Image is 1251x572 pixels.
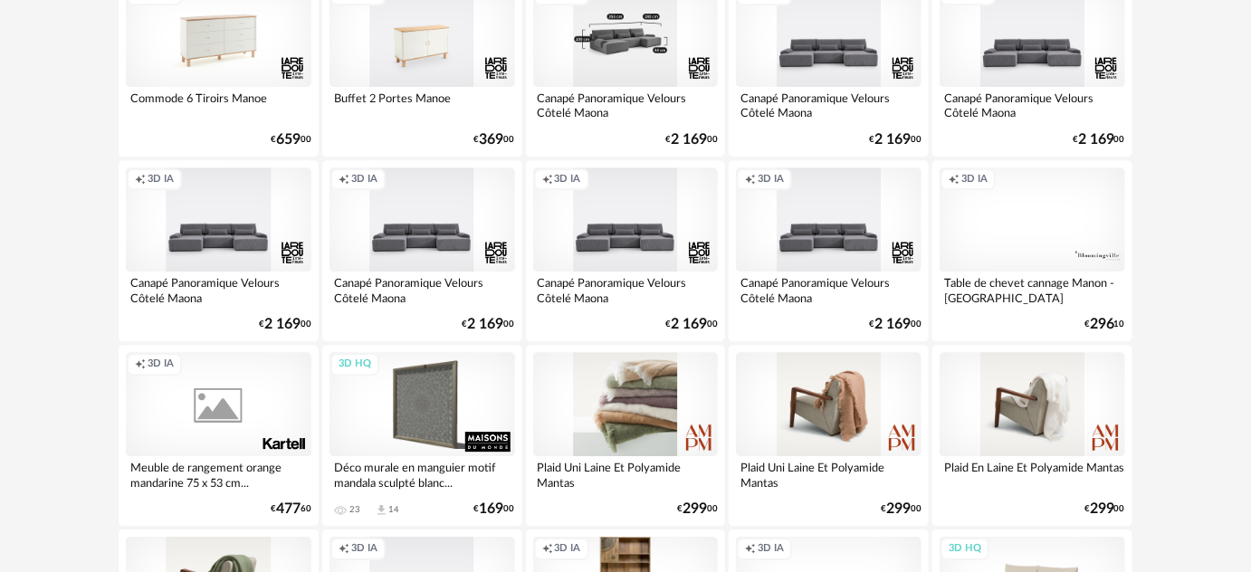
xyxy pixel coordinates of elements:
[480,503,504,515] span: 169
[322,345,522,526] a: 3D HQ Déco murale en manguier motif mandala sculpté blanc... 23 Download icon 14 €16900
[135,357,146,371] span: Creation icon
[869,319,922,330] div: € 00
[886,503,911,515] span: 299
[940,272,1125,308] div: Table de chevet cannage Manon - [GEOGRAPHIC_DATA]
[119,160,319,341] a: Creation icon 3D IA Canapé Panoramique Velours Côtelé Maona €2 16900
[745,173,756,186] span: Creation icon
[329,456,515,492] div: Déco murale en manguier motif mandala sculpté blanc...
[671,319,707,330] span: 2 169
[526,160,726,341] a: Creation icon 3D IA Canapé Panoramique Velours Côtelé Maona €2 16900
[351,173,377,186] span: 3D IA
[474,134,515,146] div: € 00
[329,87,515,123] div: Buffet 2 Portes Manoe
[874,319,911,330] span: 2 169
[259,319,311,330] div: € 00
[736,87,922,123] div: Canapé Panoramique Velours Côtelé Maona
[148,357,174,371] span: 3D IA
[276,134,301,146] span: 659
[555,173,581,186] span: 3D IA
[322,160,522,341] a: Creation icon 3D IA Canapé Panoramique Velours Côtelé Maona €2 16900
[474,503,515,515] div: € 00
[683,503,707,515] span: 299
[276,503,301,515] span: 477
[729,160,929,341] a: Creation icon 3D IA Canapé Panoramique Velours Côtelé Maona €2 16900
[148,173,174,186] span: 3D IA
[1084,503,1125,515] div: € 00
[126,456,311,492] div: Meuble de rangement orange mandarine 75 x 53 cm...
[1078,134,1114,146] span: 2 169
[533,87,719,123] div: Canapé Panoramique Velours Côtelé Maona
[729,345,929,526] a: Plaid Uni Laine Et Polyamide Mantas €29900
[736,272,922,308] div: Canapé Panoramique Velours Côtelé Maona
[758,173,784,186] span: 3D IA
[671,134,707,146] span: 2 169
[542,542,553,556] span: Creation icon
[677,503,718,515] div: € 00
[126,272,311,308] div: Canapé Panoramique Velours Côtelé Maona
[468,319,504,330] span: 2 169
[758,542,784,556] span: 3D IA
[339,173,349,186] span: Creation icon
[329,272,515,308] div: Canapé Panoramique Velours Côtelé Maona
[869,134,922,146] div: € 00
[874,134,911,146] span: 2 169
[533,272,719,308] div: Canapé Panoramique Velours Côtelé Maona
[932,160,1132,341] a: Creation icon 3D IA Table de chevet cannage Manon - [GEOGRAPHIC_DATA] €29610
[330,353,379,376] div: 3D HQ
[339,542,349,556] span: Creation icon
[349,504,360,515] div: 23
[135,173,146,186] span: Creation icon
[271,503,311,515] div: € 60
[480,134,504,146] span: 369
[932,345,1132,526] a: Plaid En Laine Et Polyamide Mantas €29900
[264,319,301,330] span: 2 169
[271,134,311,146] div: € 00
[463,319,515,330] div: € 00
[736,456,922,492] div: Plaid Uni Laine Et Polyamide Mantas
[745,542,756,556] span: Creation icon
[126,87,311,123] div: Commode 6 Tiroirs Manoe
[351,542,377,556] span: 3D IA
[665,134,718,146] div: € 00
[665,319,718,330] div: € 00
[1084,319,1125,330] div: € 10
[941,538,989,560] div: 3D HQ
[881,503,922,515] div: € 00
[1090,319,1114,330] span: 296
[375,503,388,517] span: Download icon
[949,173,960,186] span: Creation icon
[940,87,1125,123] div: Canapé Panoramique Velours Côtelé Maona
[526,345,726,526] a: Plaid Uni Laine Et Polyamide Mantas €29900
[940,456,1125,492] div: Plaid En Laine Et Polyamide Mantas
[119,345,319,526] a: Creation icon 3D IA Meuble de rangement orange mandarine 75 x 53 cm... €47760
[555,542,581,556] span: 3D IA
[542,173,553,186] span: Creation icon
[1073,134,1125,146] div: € 00
[388,504,399,515] div: 14
[533,456,719,492] div: Plaid Uni Laine Et Polyamide Mantas
[1090,503,1114,515] span: 299
[961,173,988,186] span: 3D IA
